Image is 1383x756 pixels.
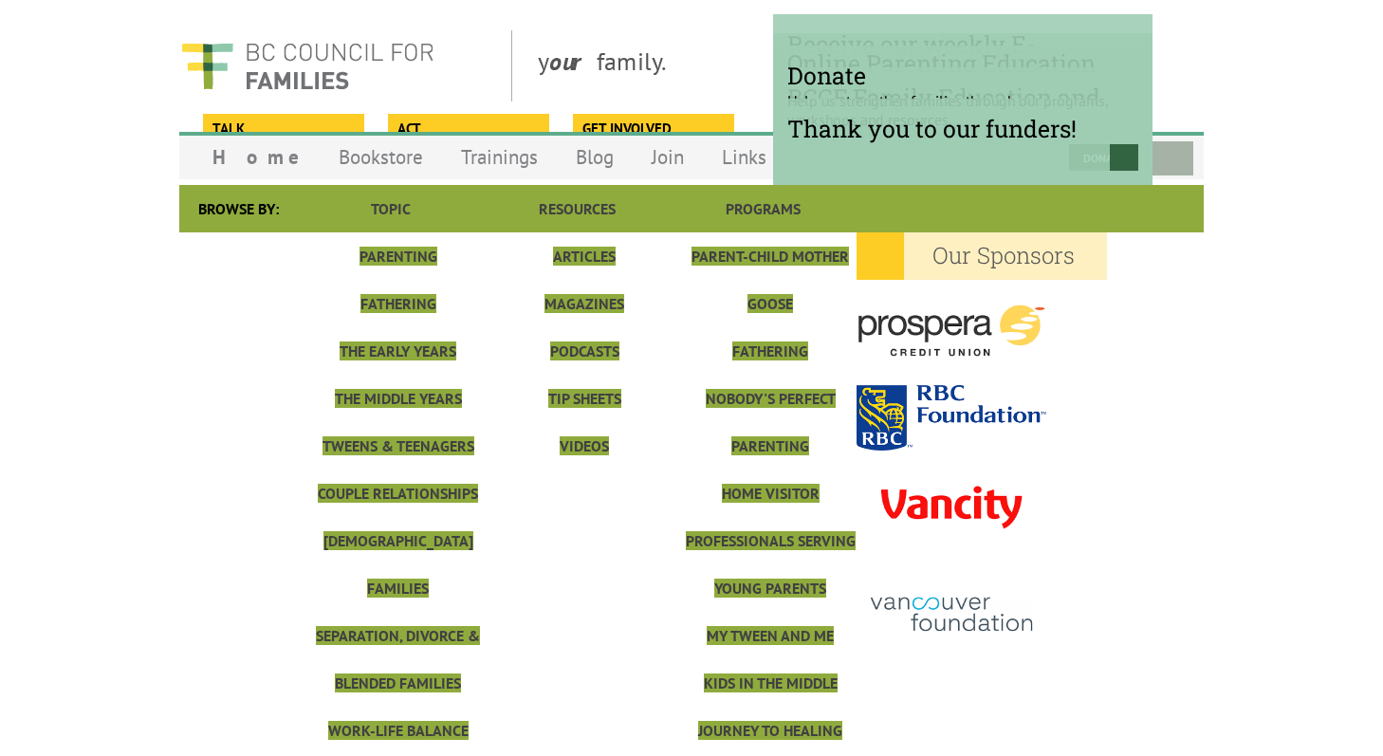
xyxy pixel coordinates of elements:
[539,199,616,218] a: Resources
[732,341,808,360] a: Fathering
[316,626,480,692] a: Separation, Divorce & Blended Families
[633,135,703,179] a: Join
[360,247,437,266] a: Parenting
[320,135,442,179] a: Bookstore
[706,389,836,455] a: Nobody's Perfect Parenting
[691,247,849,313] a: Parent-Child Mother Goose
[703,135,785,179] a: Links
[548,389,621,408] a: Tip Sheets
[323,531,473,598] a: [DEMOGRAPHIC_DATA] Families
[582,119,722,139] span: Get Involved
[442,135,557,179] a: Trainings
[787,60,1138,91] span: Donate
[371,199,411,218] a: Topic
[194,135,320,179] a: Home
[523,30,943,101] div: y family.
[787,113,1138,144] span: Thank you to our funders!
[179,185,298,232] div: Browse By:
[397,119,537,139] span: Act
[553,247,616,266] a: Articles
[857,385,1046,451] img: rbc.png
[203,114,361,140] a: Talk Share your story
[318,484,478,503] a: Couple Relationships
[857,454,1046,561] img: vancity-3.png
[212,119,352,139] span: Talk
[857,232,1107,280] h2: Our Sponsors
[340,341,456,360] a: The Early Years
[549,46,597,77] strong: our
[335,389,462,408] a: The Middle Years
[698,721,842,740] a: Journey to Healing
[179,30,435,101] img: BC Council for FAMILIES
[560,436,609,455] a: Videos
[328,721,469,740] a: Work-Life Balance
[857,280,1046,381] img: prospera-4.png
[787,28,1138,91] span: Receive our weekly E-Newsletter
[726,199,801,218] a: Programs
[707,626,834,645] a: My Tween and Me
[544,294,624,313] a: Magazines
[323,436,474,455] a: Tweens & Teenagers
[704,673,838,692] a: Kids in the Middle
[557,135,633,179] a: Blog
[388,114,546,140] a: Act Take a survey
[686,531,856,598] a: Professionals Serving Young Parents
[857,564,1046,664] img: vancouver_foundation-2.png
[722,484,820,503] a: Home Visitor
[360,294,436,313] a: Fathering
[573,114,731,140] a: Get Involved Make change happen
[550,341,619,360] a: Podcasts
